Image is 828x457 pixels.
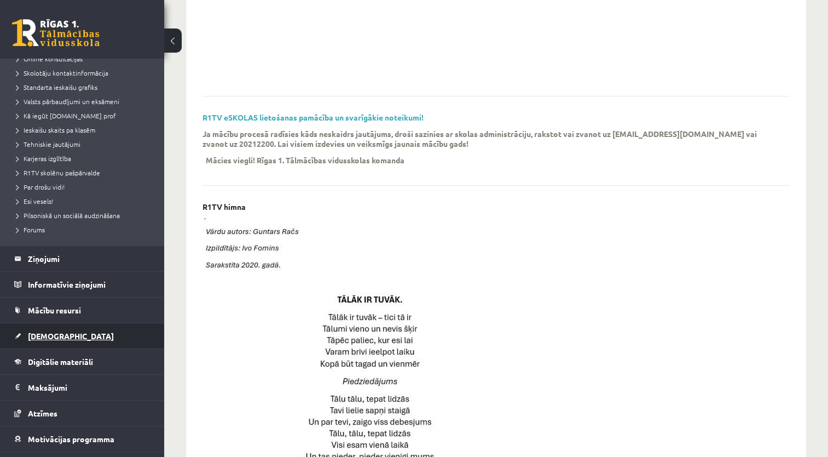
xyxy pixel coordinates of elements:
a: Par drošu vidi! [16,182,153,192]
span: Ieskaišu skaits pa klasēm [16,125,95,134]
a: Rīgas 1. Tālmācības vidusskola [12,19,100,47]
p: Mācies viegli! [206,155,255,165]
span: Atzīmes [28,408,57,418]
a: Karjeras izglītība [16,153,153,163]
span: Mācību resursi [28,305,81,315]
legend: Informatīvie ziņojumi [28,272,150,297]
p: Rīgas 1. Tālmācības vidusskolas komanda [257,155,404,165]
a: Atzīmes [14,401,150,426]
span: Esi vesels! [16,197,53,205]
p: R1TV himna [202,202,246,212]
a: Kā iegūt [DOMAIN_NAME] prof [16,111,153,121]
span: Tehniskie jautājumi [16,140,80,148]
a: Maksājumi [14,375,150,400]
span: Standarta ieskaišu grafiks [16,83,97,92]
span: R1TV skolēnu pašpārvalde [16,168,100,177]
a: Motivācijas programma [14,426,150,452]
a: Digitālie materiāli [14,349,150,374]
a: Ieskaišu skaits pa klasēm [16,125,153,135]
a: Ziņojumi [14,246,150,271]
a: [DEMOGRAPHIC_DATA] [14,323,150,349]
a: Informatīvie ziņojumi [14,272,150,297]
a: Valsts pārbaudījumi un eksāmeni [16,96,153,106]
legend: Maksājumi [28,375,150,400]
span: Kā iegūt [DOMAIN_NAME] prof [16,111,116,120]
a: Mācību resursi [14,298,150,323]
p: Ja mācību procesā radīsies kāds neskaidrs jautājums, droši sazinies ar skolas administrāciju, rak... [202,129,773,148]
span: Karjeras izglītība [16,154,71,163]
span: Motivācijas programma [28,434,114,444]
a: Skolotāju kontaktinformācija [16,68,153,78]
span: Pilsoniskā un sociālā audzināšana [16,211,120,220]
span: Digitālie materiāli [28,357,93,367]
a: Online konsultācijas [16,54,153,64]
a: R1TV eSKOLAS lietošanas pamācība un svarīgākie noteikumi! [202,112,424,122]
span: Forums [16,225,45,234]
a: Forums [16,225,153,235]
span: [DEMOGRAPHIC_DATA] [28,331,114,341]
span: Par drošu vidi! [16,182,65,191]
a: Esi vesels! [16,196,153,206]
a: Tehniskie jautājumi [16,139,153,149]
a: Standarta ieskaišu grafiks [16,82,153,92]
a: R1TV skolēnu pašpārvalde [16,168,153,178]
a: Pilsoniskā un sociālā audzināšana [16,210,153,220]
span: Valsts pārbaudījumi un eksāmeni [16,97,119,106]
span: Online konsultācijas [16,54,83,63]
legend: Ziņojumi [28,246,150,271]
span: Skolotāju kontaktinformācija [16,68,108,77]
